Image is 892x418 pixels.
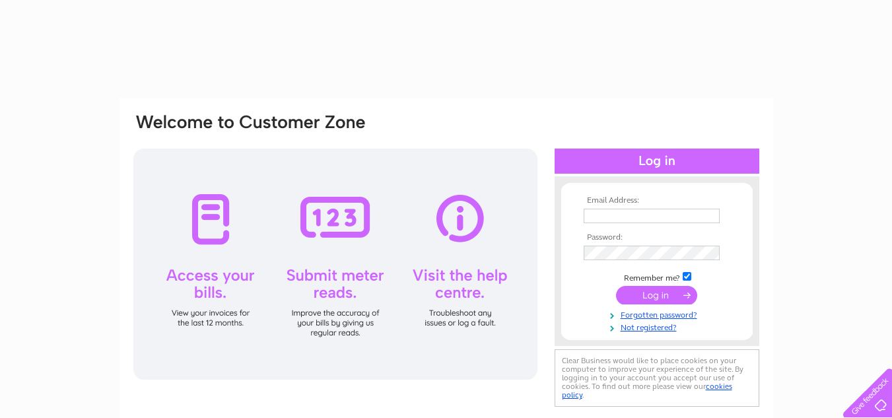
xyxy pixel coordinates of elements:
a: cookies policy [562,382,732,400]
td: Remember me? [580,270,734,283]
input: Submit [616,286,697,304]
a: Forgotten password? [584,308,734,320]
th: Email Address: [580,196,734,205]
th: Password: [580,233,734,242]
div: Clear Business would like to place cookies on your computer to improve your experience of the sit... [555,349,759,407]
a: Not registered? [584,320,734,333]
